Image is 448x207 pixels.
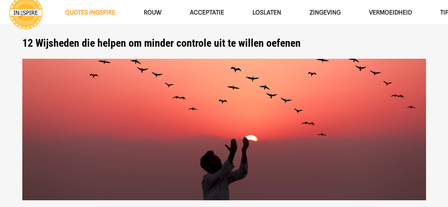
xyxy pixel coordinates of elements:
[238,4,295,22] a: LoslatenLoslaten Menu
[253,9,281,16] span: Loslaten
[190,9,224,16] span: Acceptatie
[355,4,426,22] a: VERMOEIDHEIDVERMOEIDHEID Menu
[369,9,412,16] span: VERMOEIDHEID
[51,4,130,22] a: QUOTES INGSPIREQUOTES INGSPIRE Menu
[176,4,238,22] a: AcceptatieAcceptatie Menu
[310,9,341,16] span: Zingeving
[22,37,426,50] h1: 12 Wijsheden die helpen om minder controle uit te willen oefenen
[295,4,355,22] a: ZingevingZingeving Menu
[22,59,426,201] img: Loslaten quotes - spreuken over leren loslaten en, accepteren, gedachten loslaten en controle ler...
[65,9,115,16] span: QUOTES INGSPIRE
[130,4,176,22] a: ROUWROUW Menu
[144,9,161,16] span: ROUW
